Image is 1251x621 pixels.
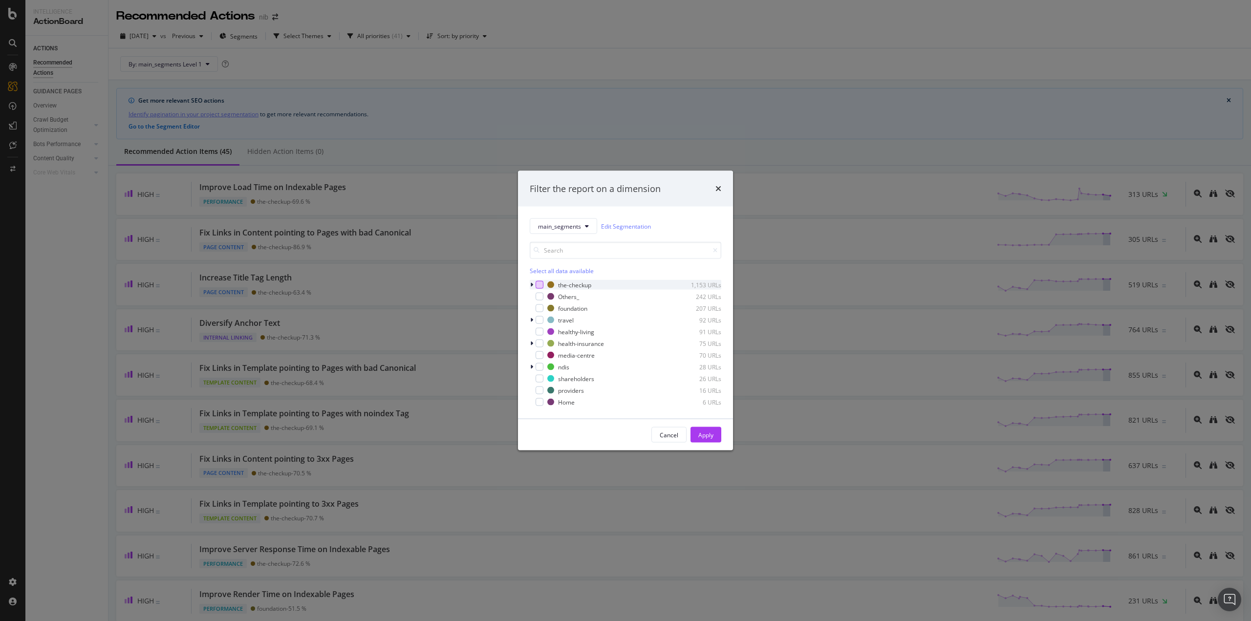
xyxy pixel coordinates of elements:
div: healthy-living [558,327,594,336]
div: modal [518,171,733,450]
div: the-checkup [558,280,591,289]
div: 242 URLs [673,292,721,300]
div: times [715,182,721,195]
div: 6 URLs [673,398,721,406]
div: 26 URLs [673,374,721,383]
button: Apply [690,427,721,443]
div: 207 URLs [673,304,721,312]
div: 91 URLs [673,327,721,336]
div: Others_ [558,292,579,300]
div: 28 URLs [673,363,721,371]
div: 16 URLs [673,386,721,394]
div: 75 URLs [673,339,721,347]
div: Filter the report on a dimension [530,182,661,195]
span: main_segments [538,222,581,230]
div: ndis [558,363,569,371]
div: 70 URLs [673,351,721,359]
div: Open Intercom Messenger [1218,588,1241,611]
div: Select all data available [530,267,721,275]
div: providers [558,386,584,394]
div: Home [558,398,575,406]
div: travel [558,316,574,324]
input: Search [530,242,721,259]
div: Cancel [660,430,678,439]
div: health-insurance [558,339,604,347]
a: Edit Segmentation [601,221,651,231]
div: 92 URLs [673,316,721,324]
div: foundation [558,304,587,312]
div: media-centre [558,351,595,359]
button: Cancel [651,427,687,443]
div: shareholders [558,374,594,383]
div: 1,153 URLs [673,280,721,289]
div: Apply [698,430,713,439]
button: main_segments [530,218,597,234]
